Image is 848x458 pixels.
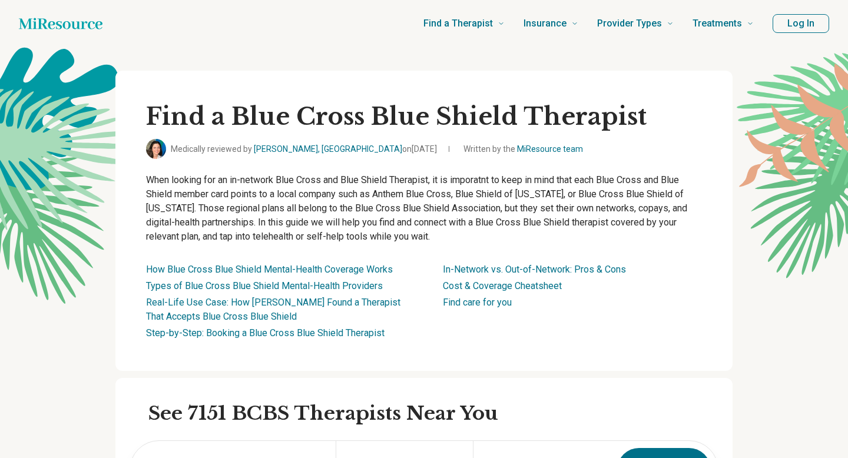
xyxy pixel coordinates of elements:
[597,15,662,32] span: Provider Types
[693,15,742,32] span: Treatments
[524,15,567,32] span: Insurance
[146,173,702,244] p: When looking for an in-network Blue Cross and Blue Shield Therapist, it is imporatnt to keep in m...
[463,143,583,155] span: Written by the
[443,264,626,275] a: In-Network vs. Out-of-Network: Pros & Cons
[443,297,512,308] a: Find care for you
[443,280,562,291] a: Cost & Coverage Cheatsheet
[773,14,829,33] button: Log In
[146,280,383,291] a: Types of Blue Cross Blue Shield Mental-Health Providers
[517,144,583,154] a: MiResource team
[146,327,385,338] a: Step-by-Step: Booking a Blue Cross Blue Shield Therapist
[146,297,400,322] a: Real-Life Use Case: How [PERSON_NAME] Found a Therapist That Accepts Blue Cross Blue Shield
[148,401,718,426] h2: See 7151 BCBS Therapists Near You
[146,101,702,132] h1: Find a Blue Cross Blue Shield Therapist
[423,15,493,32] span: Find a Therapist
[402,144,437,154] span: on [DATE]
[171,143,437,155] span: Medically reviewed by
[254,144,402,154] a: [PERSON_NAME], [GEOGRAPHIC_DATA]
[146,264,393,275] a: How Blue Cross Blue Shield Mental-Health Coverage Works
[19,12,102,35] a: Home page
